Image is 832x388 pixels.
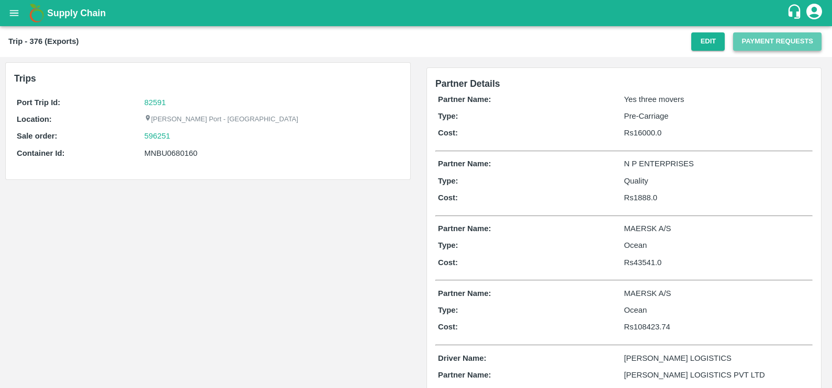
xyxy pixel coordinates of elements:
[624,94,811,105] p: Yes three movers
[435,78,500,89] span: Partner Details
[733,32,822,51] button: Payment Requests
[17,98,60,107] b: Port Trip Id:
[624,192,811,203] p: Rs 1888.0
[2,1,26,25] button: open drawer
[438,371,491,379] b: Partner Name:
[624,369,811,381] p: [PERSON_NAME] LOGISTICS PVT LTD
[624,223,811,234] p: MAERSK A/S
[624,288,811,299] p: MAERSK A/S
[438,241,458,249] b: Type:
[624,257,811,268] p: Rs 43541.0
[438,224,491,233] b: Partner Name:
[438,112,458,120] b: Type:
[624,239,811,251] p: Ocean
[47,6,786,20] a: Supply Chain
[17,149,65,157] b: Container Id:
[144,130,171,142] a: 596251
[438,193,458,202] b: Cost:
[8,37,78,45] b: Trip - 376 (Exports)
[144,115,298,124] p: [PERSON_NAME] Port - [GEOGRAPHIC_DATA]
[786,4,805,22] div: customer-support
[624,304,811,316] p: Ocean
[624,158,811,169] p: N P ENTERPRISES
[47,8,106,18] b: Supply Chain
[438,289,491,298] b: Partner Name:
[438,323,458,331] b: Cost:
[438,177,458,185] b: Type:
[144,147,399,159] div: MNBU0680160
[438,95,491,104] b: Partner Name:
[14,73,36,84] b: Trips
[438,159,491,168] b: Partner Name:
[624,321,811,333] p: Rs 108423.74
[438,354,486,362] b: Driver Name:
[144,98,166,107] a: 82591
[17,132,58,140] b: Sale order:
[438,258,458,267] b: Cost:
[17,115,52,123] b: Location:
[624,352,811,364] p: [PERSON_NAME] LOGISTICS
[438,129,458,137] b: Cost:
[624,127,811,139] p: Rs 16000.0
[805,2,824,24] div: account of current user
[438,306,458,314] b: Type:
[691,32,725,51] button: Edit
[624,175,811,187] p: Quality
[26,3,47,24] img: logo
[624,110,811,122] p: Pre-Carriage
